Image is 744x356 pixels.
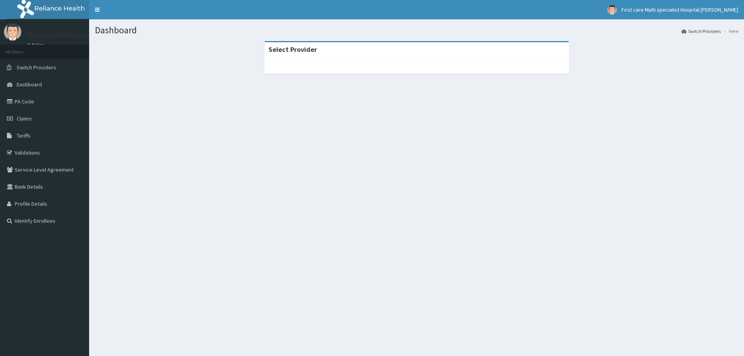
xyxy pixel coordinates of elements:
[269,45,317,54] strong: Select Provider
[27,31,182,38] p: First care Multi specialist Hospital [PERSON_NAME]
[4,23,21,41] img: User Image
[682,28,721,34] a: Switch Providers
[17,81,42,88] span: Dashboard
[17,64,56,71] span: Switch Providers
[607,5,617,15] img: User Image
[27,42,46,48] a: Online
[17,132,31,139] span: Tariffs
[622,6,738,13] span: First care Multi specialist Hospital [PERSON_NAME]
[722,28,738,34] li: Here
[95,25,738,35] h1: Dashboard
[17,115,32,122] span: Claims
